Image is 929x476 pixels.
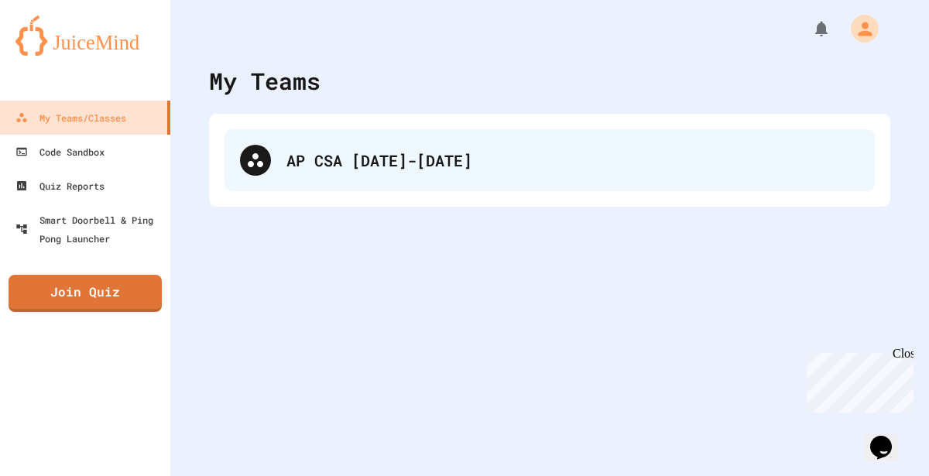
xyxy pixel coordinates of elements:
[864,414,914,461] iframe: chat widget
[15,142,105,161] div: Code Sandbox
[15,108,126,127] div: My Teams/Classes
[15,211,164,248] div: Smart Doorbell & Ping Pong Launcher
[9,275,162,312] a: Join Quiz
[15,176,105,195] div: Quiz Reports
[15,15,155,56] img: logo-orange.svg
[835,11,883,46] div: My Account
[800,347,914,413] iframe: chat widget
[225,129,875,191] div: AP CSA [DATE]-[DATE]
[783,15,835,42] div: My Notifications
[6,6,107,98] div: Chat with us now!Close
[209,63,321,98] div: My Teams
[286,149,859,172] div: AP CSA [DATE]-[DATE]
